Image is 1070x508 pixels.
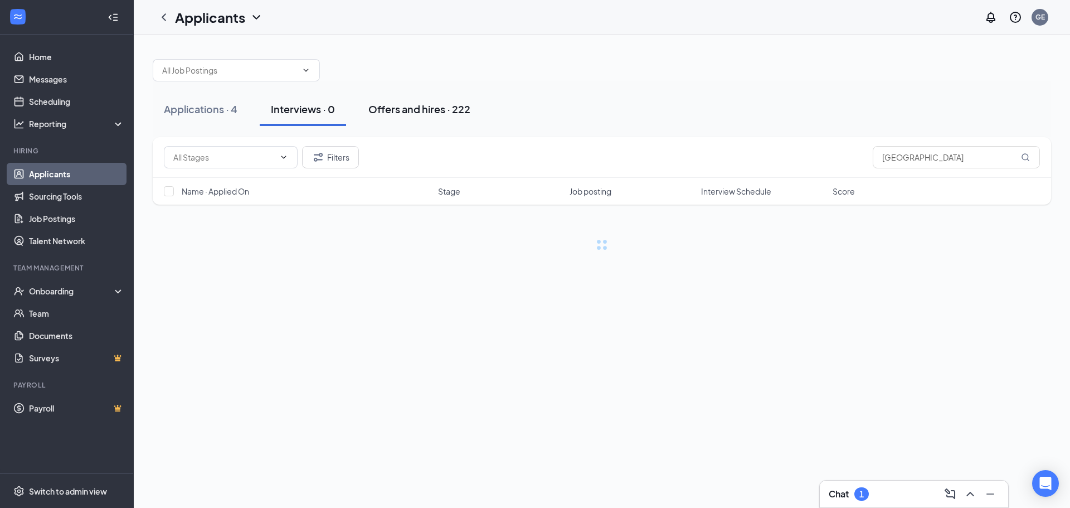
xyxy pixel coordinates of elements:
svg: UserCheck [13,286,25,297]
span: Job posting [570,186,611,197]
svg: Analysis [13,118,25,129]
div: Applications · 4 [164,102,237,116]
svg: ChevronUp [964,487,977,501]
a: PayrollCrown [29,397,124,419]
div: Interviews · 0 [271,102,335,116]
a: Team [29,302,124,325]
h3: Chat [829,488,849,500]
button: Minimize [981,485,999,503]
span: Name · Applied On [182,186,249,197]
a: Home [29,46,124,68]
div: Onboarding [29,286,115,297]
span: Interview Schedule [701,186,771,197]
button: ChevronUp [961,485,979,503]
a: Talent Network [29,230,124,252]
button: Filter Filters [302,146,359,168]
svg: Filter [312,151,325,164]
svg: QuestionInfo [1009,11,1022,24]
input: All Job Postings [162,64,297,76]
svg: Settings [13,486,25,497]
a: Job Postings [29,207,124,230]
input: All Stages [173,151,275,163]
svg: ChevronLeft [157,11,171,24]
svg: Minimize [984,487,997,501]
input: Search in interviews [873,146,1040,168]
svg: WorkstreamLogo [12,11,23,22]
h1: Applicants [175,8,245,27]
div: Switch to admin view [29,486,107,497]
svg: ChevronDown [250,11,263,24]
a: SurveysCrown [29,347,124,369]
a: Documents [29,325,124,347]
div: Offers and hires · 222 [368,102,470,116]
span: Score [833,186,855,197]
svg: Collapse [108,12,119,23]
div: 1 [859,490,864,499]
div: Team Management [13,263,122,273]
div: Hiring [13,146,122,156]
a: Messages [29,68,124,90]
a: Applicants [29,163,124,185]
a: Scheduling [29,90,124,113]
button: ComposeMessage [941,485,959,503]
svg: ComposeMessage [943,487,957,501]
div: GE [1035,12,1045,22]
svg: ChevronDown [279,153,288,162]
div: Payroll [13,380,122,390]
a: Sourcing Tools [29,185,124,207]
svg: ChevronDown [301,66,310,75]
div: Reporting [29,118,125,129]
div: Open Intercom Messenger [1032,470,1059,497]
svg: Notifications [984,11,998,24]
svg: MagnifyingGlass [1021,153,1030,162]
span: Stage [438,186,460,197]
